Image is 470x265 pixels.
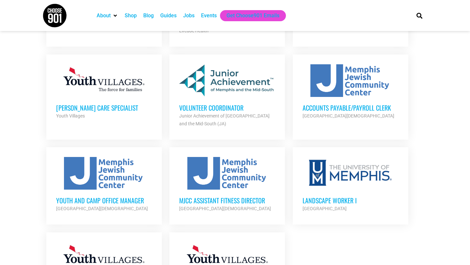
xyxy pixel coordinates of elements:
[179,103,275,112] h3: Volunteer Coordinator
[56,206,148,211] strong: [GEOGRAPHIC_DATA][DEMOGRAPHIC_DATA]
[93,10,405,21] nav: Main nav
[303,206,347,211] strong: [GEOGRAPHIC_DATA]
[293,147,408,222] a: Landscape Worker I [GEOGRAPHIC_DATA]
[143,12,154,20] a: Blog
[179,196,275,205] h3: MJCC Assistant Fitness Director
[169,147,285,222] a: MJCC Assistant Fitness Director [GEOGRAPHIC_DATA][DEMOGRAPHIC_DATA]
[56,113,85,118] strong: Youth Villages
[179,113,270,126] strong: Junior Achievement of [GEOGRAPHIC_DATA] and the Mid-South (JA)
[56,103,152,112] h3: [PERSON_NAME] Care Specialist
[303,103,399,112] h3: Accounts Payable/Payroll Clerk
[201,12,217,20] a: Events
[169,55,285,137] a: Volunteer Coordinator Junior Achievement of [GEOGRAPHIC_DATA] and the Mid-South (JA)
[179,206,271,211] strong: [GEOGRAPHIC_DATA][DEMOGRAPHIC_DATA]
[183,12,195,20] a: Jobs
[56,196,152,205] h3: Youth and Camp Office Manager
[46,55,162,130] a: [PERSON_NAME] Care Specialist Youth Villages
[93,10,121,21] div: About
[125,12,137,20] a: Shop
[97,12,111,20] a: About
[414,10,425,21] div: Search
[227,12,279,20] a: Get Choose901 Emails
[160,12,177,20] a: Guides
[303,196,399,205] h3: Landscape Worker I
[293,55,408,130] a: Accounts Payable/Payroll Clerk [GEOGRAPHIC_DATA][DEMOGRAPHIC_DATA]
[303,113,394,118] strong: [GEOGRAPHIC_DATA][DEMOGRAPHIC_DATA]
[46,147,162,222] a: Youth and Camp Office Manager [GEOGRAPHIC_DATA][DEMOGRAPHIC_DATA]
[179,28,209,33] strong: Lifedoc Health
